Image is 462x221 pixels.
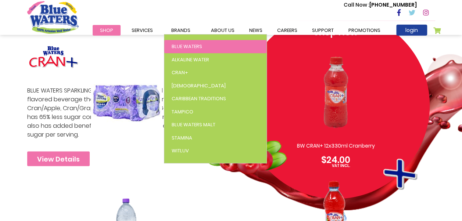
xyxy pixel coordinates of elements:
[396,25,427,36] a: login
[341,25,388,36] a: Promotions
[256,42,416,166] a: BW CRAN+ 12x330ml Cranberry $24.00
[27,44,80,69] img: brand logo
[172,95,226,102] span: Caribbean Traditions
[164,92,266,105] a: Caribbean Traditions
[321,153,350,166] span: $24.00
[344,1,417,9] p: [PHONE_NUMBER]
[27,151,90,166] a: View Details
[290,142,382,149] p: BW CRAN+ 12x330ml Cranberry
[80,152,172,167] p: Blue Waters Alkaline Water 24x410ml
[164,53,266,66] a: Alkaline Water
[172,147,189,154] span: WitLuv
[300,42,372,142] img: BW_CRAN__12x330ml_Cranberry_1_6.png
[164,105,266,119] a: Tampico
[204,25,242,36] a: about us
[344,1,369,8] span: Call Now :
[164,40,266,53] a: Blue Waters
[164,131,266,145] a: Stamina
[47,52,206,184] a: Blue Waters Alkaline Water 24x410ml $24.00
[172,108,193,115] span: Tampico
[172,82,226,89] span: [DEMOGRAPHIC_DATA]
[171,27,190,34] span: Brands
[27,86,187,139] p: BLUE WATERS SPARKLING CRAN + is a carbonated flavored beverage that comes in three flavours, Cran...
[27,1,79,33] a: store logo
[172,43,202,50] span: Blue Waters
[100,27,113,34] span: Shop
[124,25,160,36] a: Services
[91,52,162,152] img: alkaline.jpg
[112,39,141,51] span: $53.00
[172,121,215,128] span: Blue Waters Malt
[164,25,198,36] a: Brands
[164,79,266,93] a: [DEMOGRAPHIC_DATA]
[93,25,121,36] a: Shop
[112,171,141,183] span: $24.00
[172,134,192,141] span: Stamina
[172,69,188,76] span: Cran+
[164,144,266,157] a: WitLuv
[242,25,270,36] a: News
[164,118,266,131] a: Blue Waters Malt
[270,25,305,36] a: careers
[132,27,153,34] span: Services
[164,66,266,79] a: Cran+
[305,25,341,36] a: support
[172,56,209,63] span: Alkaline Water
[383,159,417,189] img: plus-sign.png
